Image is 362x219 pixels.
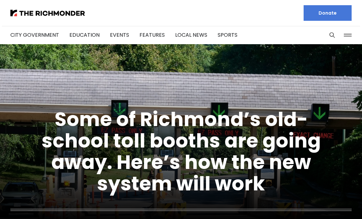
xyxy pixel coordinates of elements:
img: The Richmonder [10,10,85,16]
a: Some of Richmond’s old-school toll booths are going away. Here’s how the new system will work [42,106,321,197]
button: Search this site [327,30,337,40]
a: Education [69,31,100,39]
a: Events [110,31,129,39]
a: Local News [175,31,207,39]
a: City Government [10,31,59,39]
a: Sports [218,31,237,39]
a: Features [139,31,165,39]
a: Donate [304,5,352,21]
